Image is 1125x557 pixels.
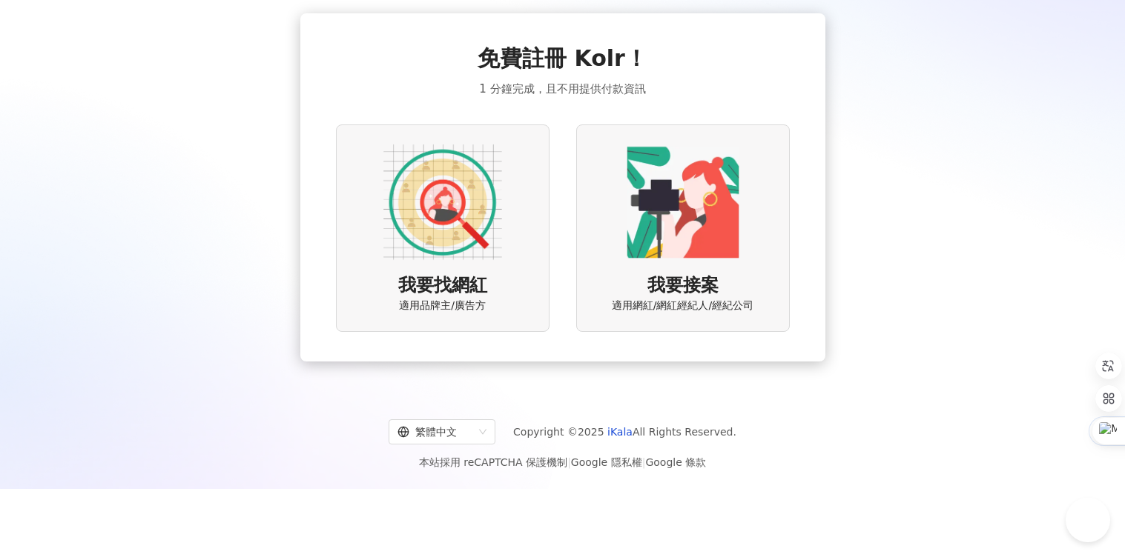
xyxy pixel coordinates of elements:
[567,456,571,468] span: |
[612,298,753,313] span: 適用網紅/網紅經紀人/經紀公司
[398,273,487,298] span: 我要找網紅
[642,456,646,468] span: |
[478,43,647,74] span: 免費註冊 Kolr！
[399,298,486,313] span: 適用品牌主/廣告方
[624,143,742,261] img: KOL identity option
[1066,498,1110,542] iframe: Help Scout Beacon - Open
[647,273,719,298] span: 我要接案
[397,420,473,444] div: 繁體中文
[607,426,633,438] a: iKala
[513,423,736,441] span: Copyright © 2025 All Rights Reserved.
[479,80,645,98] span: 1 分鐘完成，且不用提供付款資訊
[645,456,706,468] a: Google 條款
[419,453,706,471] span: 本站採用 reCAPTCHA 保護機制
[571,456,642,468] a: Google 隱私權
[383,143,502,261] img: AD identity option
